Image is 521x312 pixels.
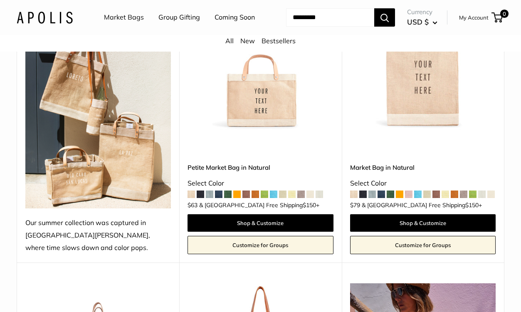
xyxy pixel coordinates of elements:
[407,15,437,29] button: USD $
[350,201,360,209] span: $79
[104,11,144,24] a: Market Bags
[374,8,395,27] button: Search
[362,202,482,208] span: & [GEOGRAPHIC_DATA] Free Shipping +
[25,217,171,254] div: Our summer collection was captured in [GEOGRAPHIC_DATA][PERSON_NAME], where time slows down and c...
[188,177,333,190] div: Select Color
[215,11,255,24] a: Coming Soon
[17,11,73,23] img: Apolis
[188,214,333,232] a: Shop & Customize
[500,10,509,18] span: 0
[240,37,255,45] a: New
[158,11,200,24] a: Group Gifting
[199,202,319,208] span: & [GEOGRAPHIC_DATA] Free Shipping +
[350,236,496,254] a: Customize for Groups
[350,163,496,172] a: Market Bag in Natural
[459,12,489,22] a: My Account
[188,201,198,209] span: $63
[188,236,333,254] a: Customize for Groups
[188,163,333,172] a: Petite Market Bag in Natural
[407,17,429,26] span: USD $
[286,8,374,27] input: Search...
[465,201,479,209] span: $150
[262,37,296,45] a: Bestsellers
[492,12,503,22] a: 0
[350,177,496,190] div: Select Color
[225,37,234,45] a: All
[303,201,316,209] span: $150
[350,214,496,232] a: Shop & Customize
[407,6,437,18] span: Currency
